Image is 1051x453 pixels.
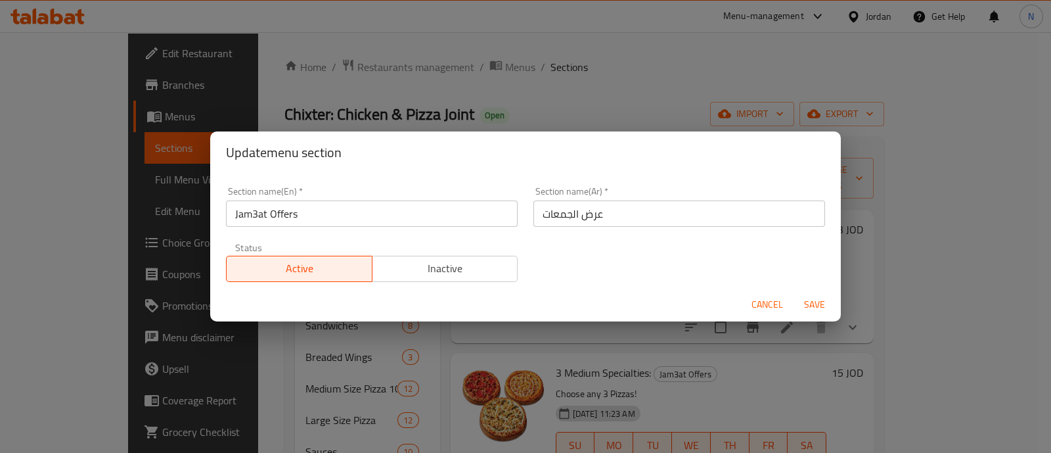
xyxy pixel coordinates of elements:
button: Active [226,256,372,282]
span: Cancel [751,297,783,313]
h2: Update menu section [226,142,825,163]
input: Please enter section name(en) [226,201,518,227]
span: Save [799,297,830,313]
span: Active [232,259,367,278]
button: Inactive [372,256,518,282]
button: Cancel [746,293,788,317]
input: Please enter section name(ar) [533,201,825,227]
span: Inactive [378,259,513,278]
button: Save [794,293,836,317]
